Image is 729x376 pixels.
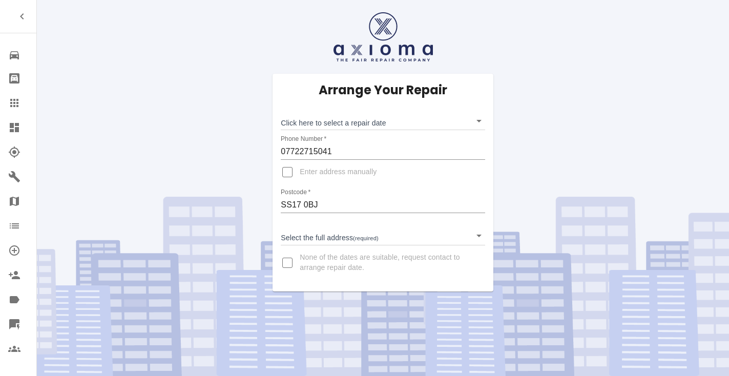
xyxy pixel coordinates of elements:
[300,253,476,273] span: None of the dates are suitable, request contact to arrange repair date.
[281,135,326,143] label: Phone Number
[334,12,433,61] img: axioma
[281,188,310,197] label: Postcode
[300,167,377,177] span: Enter address manually
[319,82,447,98] h5: Arrange Your Repair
